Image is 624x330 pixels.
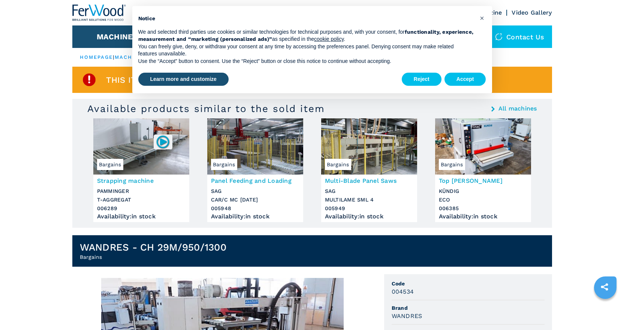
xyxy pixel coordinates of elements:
h3: PAMMINGER T-AGGREGAT 006289 [97,187,186,213]
h2: Bargains [80,253,226,261]
p: Use the “Accept” button to consent. Use the “Reject” button or close this notice to continue with... [138,58,474,65]
div: Availability : in stock [325,215,413,218]
a: Video Gallery [512,9,552,16]
img: Strapping machine PAMMINGER T-AGGREGAT [93,118,189,175]
h3: KÜNDIG ECO 006385 [439,187,527,213]
h3: SAG CAR/C MC [DATE] 005948 [211,187,299,213]
span: × [480,13,484,22]
div: Availability : in stock [97,215,186,218]
a: Multi-Blade Panel Saws SAG MULTILAME SML 4BargainsMulti-Blade Panel SawsSAGMULTILAME SML 4005949A... [321,118,417,222]
button: Close this notice [476,12,488,24]
h3: WANDRES [392,312,422,320]
h2: Notice [138,15,474,22]
h3: Multi-Blade Panel Saws [325,176,413,185]
a: Strapping machine PAMMINGER T-AGGREGATBargains006289Strapping machinePAMMINGERT-AGGREGAT006289Ava... [93,118,189,222]
img: Multi-Blade Panel Saws SAG MULTILAME SML 4 [321,118,417,175]
img: Panel Feeding and Loading SAG CAR/C MC 2/12/44 [207,118,303,175]
img: Top Sanders KÜNDIG ECO [435,118,531,175]
h1: WANDRES - CH 29M/950/1300 [80,241,226,253]
img: Ferwood [72,4,126,21]
h3: SAG MULTILAME SML 4 005949 [325,187,413,213]
a: HOMEPAGE [80,54,113,60]
h3: Panel Feeding and Loading [211,176,299,185]
span: Bargains [325,159,351,170]
div: Availability : in stock [211,215,299,218]
a: machines [115,54,147,60]
a: Top Sanders KÜNDIG ECOBargainsTop [PERSON_NAME]KÜNDIGECO006385Availability:in stock [435,118,531,222]
p: We and selected third parties use cookies or similar technologies for technical purposes and, wit... [138,28,474,43]
h3: 004534 [392,287,414,296]
a: cookie policy [314,36,344,42]
span: Bargains [439,159,465,170]
span: This item is already sold [106,76,225,84]
button: Accept [444,73,486,86]
div: Availability : in stock [439,215,527,218]
img: 006289 [156,134,170,149]
strong: functionality, experience, measurement and “marketing (personalized ads)” [138,29,474,42]
a: All machines [498,106,537,112]
a: sharethis [595,278,614,296]
iframe: Chat [592,296,618,324]
h3: Available products similar to the sold item [87,103,325,115]
span: Code [392,280,545,287]
h3: Strapping machine [97,176,186,185]
span: Brand [392,304,545,312]
button: Learn more and customize [138,73,229,86]
a: Panel Feeding and Loading SAG CAR/C MC 2/12/44BargainsPanel Feeding and LoadingSAGCAR/C MC [DATE]... [207,118,303,222]
button: Machines [97,32,138,41]
span: Bargains [97,159,123,170]
div: Contact us [488,25,552,48]
p: You can freely give, deny, or withdraw your consent at any time by accessing the preferences pane... [138,43,474,58]
span: | [113,54,114,60]
button: Reject [402,73,441,86]
span: Bargains [211,159,237,170]
img: Contact us [495,33,503,40]
h3: Top [PERSON_NAME] [439,176,527,185]
img: SoldProduct [82,72,97,87]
